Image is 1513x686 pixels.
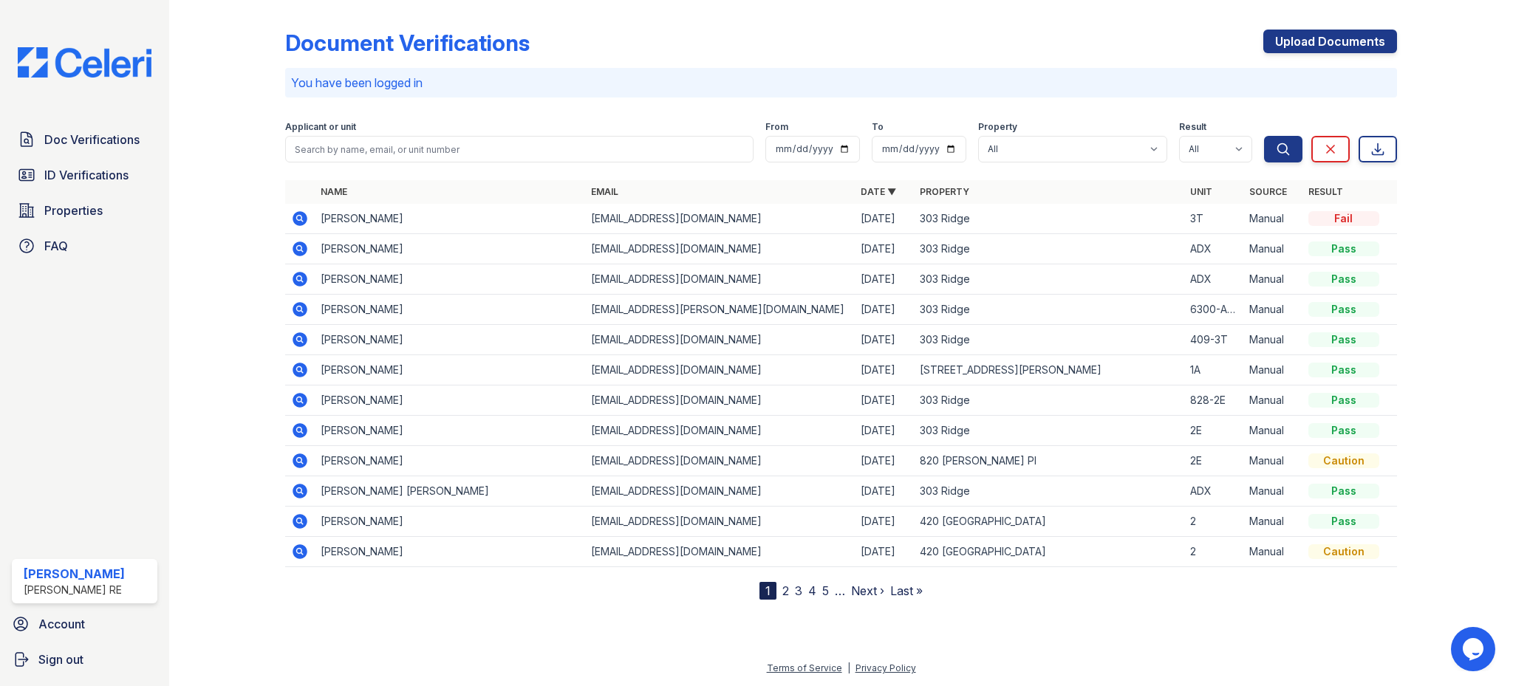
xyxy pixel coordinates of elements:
td: [DATE] [855,446,914,476]
span: Sign out [38,651,83,668]
label: Result [1179,121,1206,133]
label: Applicant or unit [285,121,356,133]
div: Pass [1308,302,1379,317]
a: 4 [808,583,816,598]
td: Manual [1243,234,1302,264]
td: Manual [1243,385,1302,416]
td: 303 Ridge [914,325,1184,355]
td: [EMAIL_ADDRESS][DOMAIN_NAME] [585,264,855,295]
img: CE_Logo_Blue-a8612792a0a2168367f1c8372b55b34899dd931a85d93a1a3d3e32e68fde9ad4.png [6,47,163,78]
a: Last » [890,583,923,598]
div: [PERSON_NAME] RE [24,583,125,597]
div: Pass [1308,393,1379,408]
td: [DATE] [855,295,914,325]
td: 303 Ridge [914,264,1184,295]
td: [PERSON_NAME] [315,204,584,234]
div: Caution [1308,544,1379,559]
td: [EMAIL_ADDRESS][DOMAIN_NAME] [585,325,855,355]
span: Properties [44,202,103,219]
td: [PERSON_NAME] [PERSON_NAME] [315,476,584,507]
div: Pass [1308,363,1379,377]
td: 420 [GEOGRAPHIC_DATA] [914,537,1184,567]
td: [DATE] [855,537,914,567]
td: [DATE] [855,325,914,355]
td: [STREET_ADDRESS][PERSON_NAME] [914,355,1184,385]
td: 2E [1184,416,1243,446]
td: [PERSON_NAME] [315,234,584,264]
td: Manual [1243,446,1302,476]
div: Pass [1308,241,1379,256]
div: Pass [1308,272,1379,287]
a: Source [1249,186,1287,197]
a: Terms of Service [767,662,842,673]
td: Manual [1243,507,1302,537]
label: From [765,121,788,133]
a: Next › [851,583,884,598]
td: Manual [1243,416,1302,446]
td: [DATE] [855,234,914,264]
td: Manual [1243,264,1302,295]
td: ADX [1184,234,1243,264]
td: 303 Ridge [914,204,1184,234]
td: [EMAIL_ADDRESS][DOMAIN_NAME] [585,537,855,567]
a: Upload Documents [1263,30,1397,53]
td: 3T [1184,204,1243,234]
div: | [847,662,850,673]
a: Unit [1190,186,1212,197]
td: 828-2E [1184,385,1243,416]
div: Pass [1308,484,1379,498]
td: [EMAIL_ADDRESS][DOMAIN_NAME] [585,446,855,476]
a: Name [321,186,347,197]
td: 409-3T [1184,325,1243,355]
td: ADX [1184,264,1243,295]
div: Pass [1308,423,1379,438]
a: Property [920,186,969,197]
td: [PERSON_NAME] [315,264,584,295]
div: Pass [1308,332,1379,347]
a: FAQ [12,231,157,261]
td: [EMAIL_ADDRESS][DOMAIN_NAME] [585,355,855,385]
td: [DATE] [855,264,914,295]
td: [DATE] [855,204,914,234]
td: 2 [1184,537,1243,567]
td: [EMAIL_ADDRESS][DOMAIN_NAME] [585,204,855,234]
div: Caution [1308,453,1379,468]
div: Document Verifications [285,30,530,56]
a: Date ▼ [861,186,896,197]
div: Fail [1308,211,1379,226]
a: 2 [782,583,789,598]
a: Doc Verifications [12,125,157,154]
td: [PERSON_NAME] [315,355,584,385]
td: [DATE] [855,507,914,537]
td: [PERSON_NAME] [315,295,584,325]
td: [EMAIL_ADDRESS][PERSON_NAME][DOMAIN_NAME] [585,295,855,325]
td: [DATE] [855,476,914,507]
td: Manual [1243,476,1302,507]
td: [EMAIL_ADDRESS][DOMAIN_NAME] [585,385,855,416]
label: To [872,121,884,133]
td: [EMAIL_ADDRESS][DOMAIN_NAME] [585,507,855,537]
td: [PERSON_NAME] [315,416,584,446]
div: [PERSON_NAME] [24,565,125,583]
td: Manual [1243,537,1302,567]
td: Manual [1243,295,1302,325]
td: 2E [1184,446,1243,476]
td: [EMAIL_ADDRESS][DOMAIN_NAME] [585,234,855,264]
a: Result [1308,186,1343,197]
span: Doc Verifications [44,131,140,148]
td: Manual [1243,325,1302,355]
td: 303 Ridge [914,416,1184,446]
iframe: chat widget [1451,627,1498,671]
a: 5 [822,583,829,598]
div: Pass [1308,514,1379,529]
a: Privacy Policy [855,662,916,673]
span: FAQ [44,237,68,255]
td: Manual [1243,355,1302,385]
td: 6300-ADX [1184,295,1243,325]
td: [DATE] [855,355,914,385]
span: … [835,582,845,600]
a: Account [6,609,163,639]
a: Sign out [6,645,163,674]
a: Properties [12,196,157,225]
